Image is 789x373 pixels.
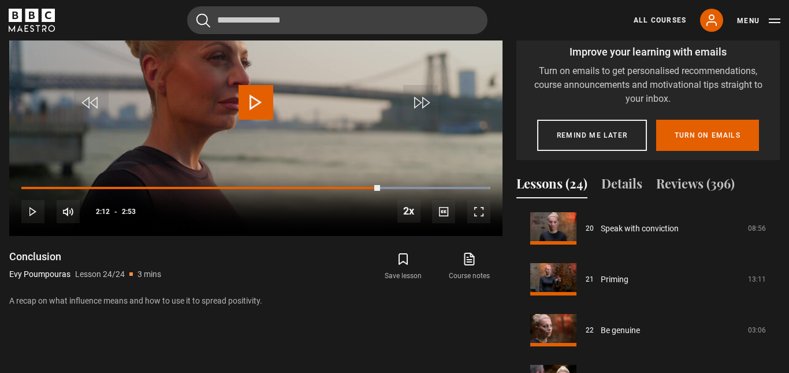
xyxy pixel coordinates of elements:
button: Toggle navigation [737,15,780,27]
button: Play [21,200,44,223]
span: 2:12 [96,201,110,222]
button: Fullscreen [467,200,490,223]
button: Submit the search query [196,13,210,28]
button: Mute [57,200,80,223]
a: Be genuine [601,324,640,337]
button: Remind me later [537,120,647,151]
div: Progress Bar [21,187,490,189]
a: All Courses [634,15,686,25]
h1: Conclusion [9,250,161,264]
input: Search [187,6,487,34]
p: Evy Poumpouras [9,268,70,280]
p: Improve your learning with emails [526,44,771,60]
button: Turn on emails [656,120,759,151]
button: Lessons (24) [516,174,587,198]
p: A recap on what influence means and how to use it to spread positivity. [9,295,503,307]
button: Captions [432,200,455,223]
a: Course notes [437,250,503,283]
button: Details [601,174,642,198]
button: Playback Rate [397,200,420,223]
p: Turn on emails to get personalised recommendations, course announcements and motivational tips st... [526,64,771,106]
svg: BBC Maestro [9,9,55,32]
span: 2:53 [122,201,136,222]
button: Reviews (396) [656,174,735,198]
p: Lesson 24/24 [75,268,125,280]
span: - [114,208,117,216]
a: Priming [601,274,628,286]
a: Speak with conviction [601,223,679,235]
p: 3 mins [137,268,161,280]
button: Save lesson [370,250,436,283]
